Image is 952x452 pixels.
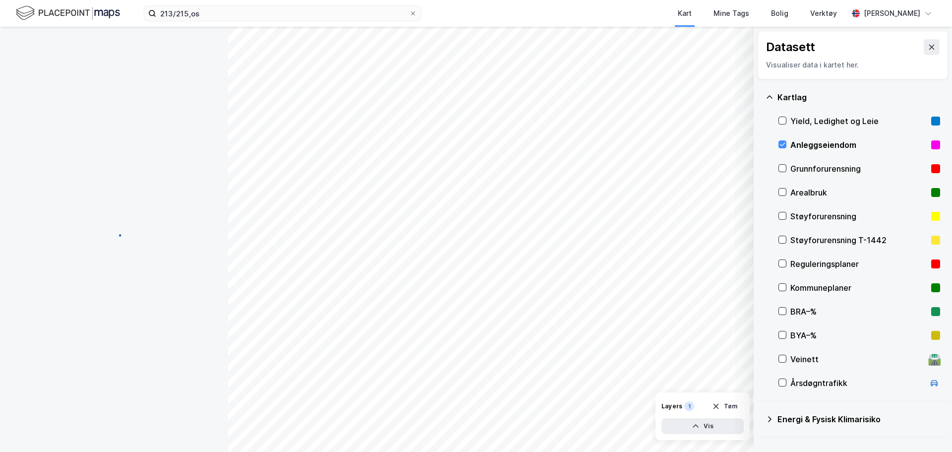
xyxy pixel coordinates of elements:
div: Årsdøgntrafikk [790,377,924,389]
div: BYA–% [790,329,927,341]
div: Kartlag [777,91,940,103]
div: Bolig [771,7,788,19]
div: 🛣️ [928,353,941,366]
div: Energi & Fysisk Klimarisiko [777,413,940,425]
div: Mine Tags [714,7,749,19]
div: Verktøy [810,7,837,19]
iframe: Chat Widget [902,404,952,452]
button: Tøm [706,398,744,414]
div: Kart [678,7,692,19]
div: Yield, Ledighet og Leie [790,115,927,127]
div: Grunnforurensning [790,163,927,175]
div: Datasett [766,39,815,55]
div: Veinett [790,353,924,365]
div: [PERSON_NAME] [864,7,920,19]
div: Visualiser data i kartet her. [766,59,940,71]
div: Arealbruk [790,187,927,198]
div: Kommuneplaner [790,282,927,294]
div: Reguleringsplaner [790,258,927,270]
div: Støyforurensning T-1442 [790,234,927,246]
div: BRA–% [790,306,927,318]
div: 1 [684,401,694,411]
button: Vis [661,418,744,434]
img: spinner.a6d8c91a73a9ac5275cf975e30b51cfb.svg [106,226,122,242]
div: Layers [661,402,682,410]
input: Søk på adresse, matrikkel, gårdeiere, leietakere eller personer [156,6,409,21]
div: Anleggseiendom [790,139,927,151]
img: logo.f888ab2527a4732fd821a326f86c7f29.svg [16,4,120,22]
div: Støyforurensning [790,210,927,222]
